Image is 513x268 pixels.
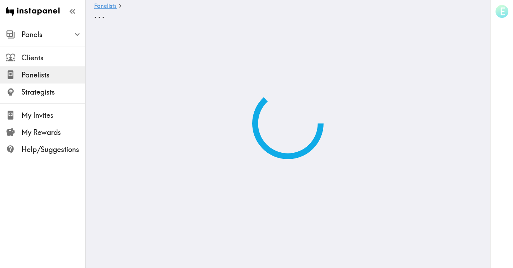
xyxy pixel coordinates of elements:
[21,70,85,80] span: Panelists
[21,30,85,40] span: Panels
[21,53,85,63] span: Clients
[21,110,85,120] span: My Invites
[102,9,105,20] span: .
[495,4,509,19] button: E
[98,9,101,20] span: .
[500,5,505,18] span: E
[21,87,85,97] span: Strategists
[94,3,117,10] a: Panelists
[21,127,85,137] span: My Rewards
[21,145,85,155] span: Help/Suggestions
[94,9,97,20] span: .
